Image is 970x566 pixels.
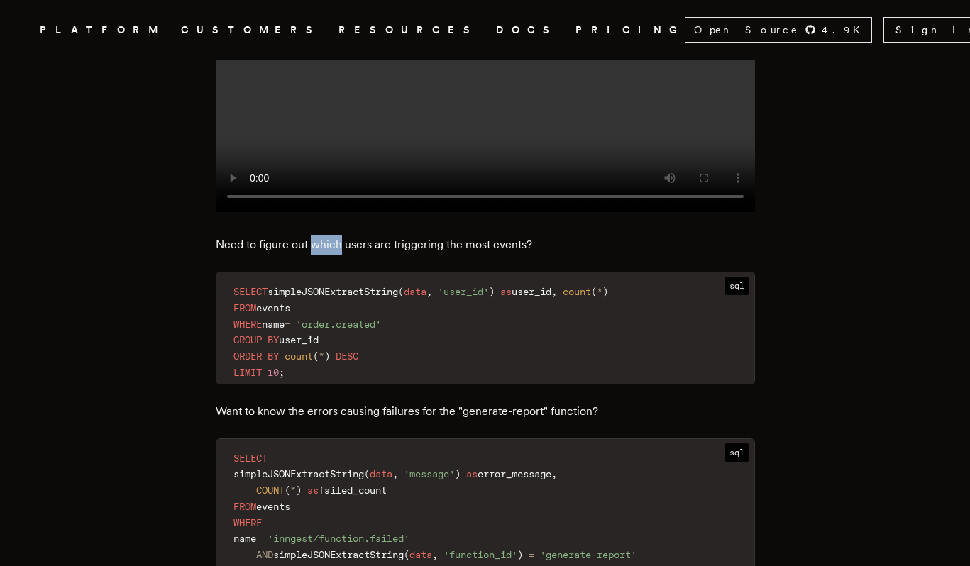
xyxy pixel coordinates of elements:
[338,21,479,39] button: RESOURCES
[181,21,321,39] a: CUSTOMERS
[40,21,164,39] button: PLATFORM
[336,350,358,362] span: DESC
[591,286,597,297] span: (
[409,549,432,560] span: data
[233,350,262,362] span: ORDER
[517,549,523,560] span: )
[307,484,319,496] span: as
[319,484,387,496] span: failed_count
[233,302,256,313] span: FROM
[262,318,285,330] span: name
[233,318,262,330] span: WHERE
[268,533,409,544] span: 'inngest/function.failed'
[478,468,551,479] span: error_message
[268,334,279,345] span: BY
[432,549,438,560] span: ,
[256,533,262,544] span: =
[725,277,749,295] span: sql
[551,286,557,297] span: ,
[285,484,290,496] span: (
[285,318,290,330] span: =
[392,468,398,479] span: ,
[489,286,495,297] span: )
[279,334,319,345] span: user_id
[279,367,285,378] span: ;
[324,350,330,362] span: )
[551,468,557,479] span: ,
[575,21,685,39] a: PRICING
[426,286,432,297] span: ,
[233,468,364,479] span: simpleJSONExtractString
[216,235,755,255] p: Need to figure out which users are triggering the most events?
[438,286,489,297] span: 'user_id'
[563,286,591,297] span: count
[216,401,755,421] p: Want to know the errors causing failures for the "generate-report" function?
[602,286,608,297] span: )
[233,453,268,464] span: SELECT
[512,286,551,297] span: user_id
[233,501,256,512] span: FROM
[256,549,273,560] span: AND
[313,350,319,362] span: (
[529,549,534,560] span: =
[404,286,426,297] span: data
[296,484,302,496] span: )
[500,286,512,297] span: as
[296,318,381,330] span: 'order.created'
[233,334,262,345] span: GROUP
[443,549,517,560] span: 'function_id'
[404,549,409,560] span: (
[233,533,256,544] span: name
[398,286,404,297] span: (
[285,350,313,362] span: count
[233,517,262,528] span: WHERE
[233,367,262,378] span: LIMIT
[725,443,749,462] span: sql
[364,468,370,479] span: (
[694,23,799,37] span: Open Source
[268,350,279,362] span: BY
[256,302,290,313] span: events
[256,501,290,512] span: events
[268,367,279,378] span: 10
[233,286,268,297] span: SELECT
[256,484,285,496] span: COUNT
[370,468,392,479] span: data
[822,23,869,37] span: 4.9 K
[268,286,398,297] span: simpleJSONExtractString
[455,468,461,479] span: )
[466,468,478,479] span: as
[404,468,455,479] span: 'message'
[273,549,404,560] span: simpleJSONExtractString
[496,21,558,39] a: DOCS
[540,549,636,560] span: 'generate-report'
